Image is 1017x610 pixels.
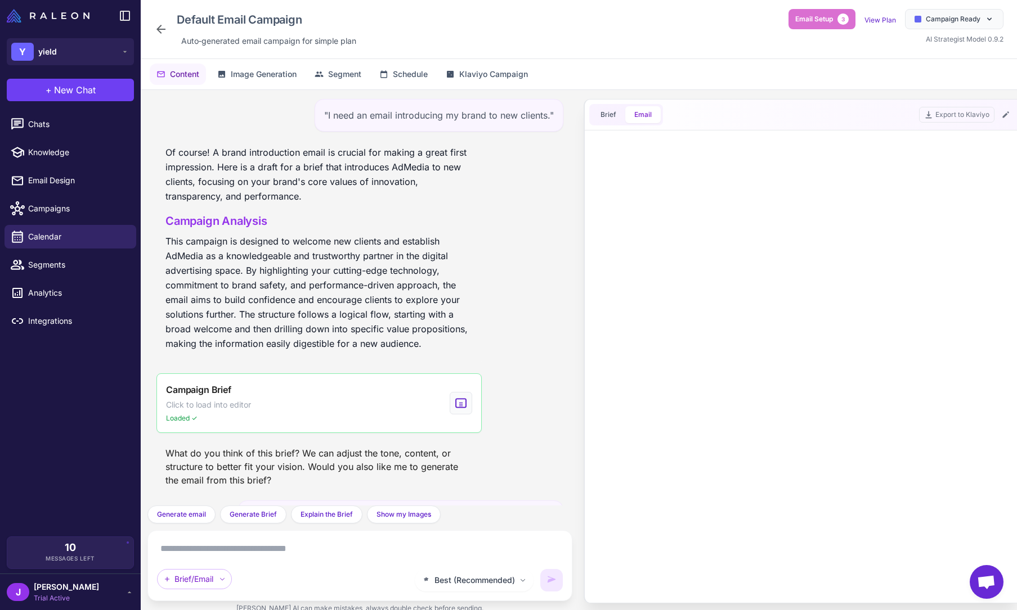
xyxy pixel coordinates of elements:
[181,35,356,47] span: Auto‑generated email campaign for simple plan
[5,281,136,305] a: Analytics
[166,399,251,411] span: Click to load into editor
[165,234,473,351] p: This campaign is designed to welcome new clients and establish AdMedia as a knowledgeable and tru...
[367,505,441,523] button: Show my Images
[625,106,661,123] button: Email
[5,141,136,164] a: Knowledge
[28,174,127,187] span: Email Design
[864,16,896,24] a: View Plan
[439,64,535,85] button: Klaviyo Campaign
[7,583,29,601] div: J
[172,9,361,30] div: Click to edit campaign name
[5,169,136,192] a: Email Design
[301,509,353,519] span: Explain the Brief
[54,83,96,97] span: New Chat
[65,543,76,553] span: 10
[46,83,52,97] span: +
[165,145,473,204] p: Of course! A brand introduction email is crucial for making a great first impression. Here is a d...
[788,9,855,29] button: Email Setup3
[592,106,625,123] button: Brief
[34,593,99,603] span: Trial Active
[28,118,127,130] span: Chats
[459,68,528,80] span: Klaviyo Campaign
[308,64,368,85] button: Segment
[28,146,127,159] span: Knowledge
[150,64,206,85] button: Content
[5,309,136,333] a: Integrations
[434,574,515,586] span: Best (Recommended)
[999,108,1012,121] button: Edit Email
[166,383,231,396] span: Campaign Brief
[328,68,361,80] span: Segment
[926,14,980,24] span: Campaign Ready
[373,64,434,85] button: Schedule
[5,112,136,136] a: Chats
[156,442,482,491] div: What do you think of this brief? We can adjust the tone, content, or structure to better fit your...
[157,509,206,519] span: Generate email
[7,9,94,22] a: Raleon Logo
[28,231,127,243] span: Calendar
[238,500,563,546] div: "Generate an email based on my brief, you can edit images with variations and edit text all using...
[34,581,99,593] span: [PERSON_NAME]
[393,68,428,80] span: Schedule
[170,68,199,80] span: Content
[837,13,849,25] span: 3
[970,565,1003,599] div: Open chat
[5,197,136,220] a: Campaigns
[795,14,833,24] span: Email Setup
[147,505,216,523] button: Generate email
[28,315,127,327] span: Integrations
[28,287,127,299] span: Analytics
[919,107,994,123] button: Export to Klaviyo
[210,64,303,85] button: Image Generation
[7,9,89,22] img: Raleon Logo
[230,509,277,519] span: Generate Brief
[5,225,136,248] a: Calendar
[926,35,1003,43] span: AI Strategist Model 0.9.2
[38,46,57,58] span: yield
[377,509,431,519] span: Show my Images
[231,68,297,80] span: Image Generation
[7,79,134,101] button: +New Chat
[415,569,534,591] button: Best (Recommended)
[291,505,362,523] button: Explain the Brief
[315,99,563,132] div: "I need an email introducing my brand to new clients."
[177,33,361,49] div: Click to edit description
[11,43,34,61] div: Y
[46,554,95,563] span: Messages Left
[28,259,127,271] span: Segments
[220,505,286,523] button: Generate Brief
[165,213,473,229] h3: Campaign Analysis
[7,38,134,65] button: Yyield
[166,413,198,423] span: Loaded ✓
[28,202,127,215] span: Campaigns
[157,569,232,589] div: Brief/Email
[5,253,136,277] a: Segments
